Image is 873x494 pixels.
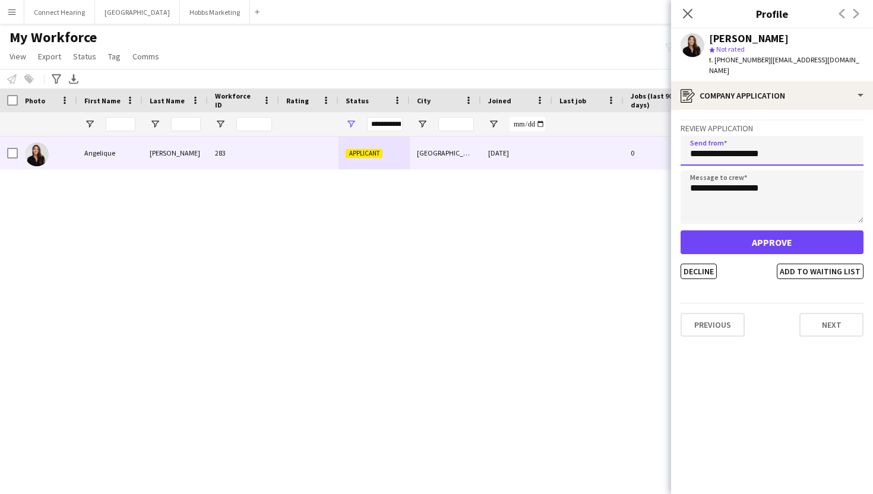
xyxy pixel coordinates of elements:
[67,72,81,86] app-action-btn: Export XLSX
[84,96,121,105] span: First Name
[624,137,701,169] div: 0
[5,49,31,64] a: View
[709,33,789,44] div: [PERSON_NAME]
[417,96,431,105] span: City
[481,137,552,169] div: [DATE]
[215,91,258,109] span: Workforce ID
[24,1,95,24] button: Connect Hearing
[208,137,279,169] div: 283
[417,119,428,129] button: Open Filter Menu
[777,264,863,279] button: Add to waiting list
[559,96,586,105] span: Last job
[106,117,135,131] input: First Name Filter Input
[799,313,863,337] button: Next
[671,81,873,110] div: Company application
[286,96,309,105] span: Rating
[681,264,717,279] button: Decline
[25,142,49,166] img: Angelique Maingot
[410,137,481,169] div: [GEOGRAPHIC_DATA]
[150,96,185,105] span: Last Name
[346,96,369,105] span: Status
[68,49,101,64] a: Status
[77,137,143,169] div: Angelique
[95,1,180,24] button: [GEOGRAPHIC_DATA]
[709,55,771,64] span: t. [PHONE_NUMBER]
[671,6,873,21] h3: Profile
[236,117,272,131] input: Workforce ID Filter Input
[681,313,745,337] button: Previous
[108,51,121,62] span: Tag
[10,51,26,62] span: View
[346,149,382,158] span: Applicant
[132,51,159,62] span: Comms
[128,49,164,64] a: Comms
[488,119,499,129] button: Open Filter Menu
[681,123,863,134] h3: Review Application
[49,72,64,86] app-action-btn: Advanced filters
[84,119,95,129] button: Open Filter Menu
[180,1,250,24] button: Hobbs Marketing
[346,119,356,129] button: Open Filter Menu
[488,96,511,105] span: Joined
[25,96,45,105] span: Photo
[631,91,679,109] span: Jobs (last 90 days)
[38,51,61,62] span: Export
[681,230,863,254] button: Approve
[510,117,545,131] input: Joined Filter Input
[150,119,160,129] button: Open Filter Menu
[215,119,226,129] button: Open Filter Menu
[10,28,97,46] span: My Workforce
[171,117,201,131] input: Last Name Filter Input
[33,49,66,64] a: Export
[709,55,859,75] span: | [EMAIL_ADDRESS][DOMAIN_NAME]
[716,45,745,53] span: Not rated
[143,137,208,169] div: [PERSON_NAME]
[103,49,125,64] a: Tag
[73,51,96,62] span: Status
[438,117,474,131] input: City Filter Input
